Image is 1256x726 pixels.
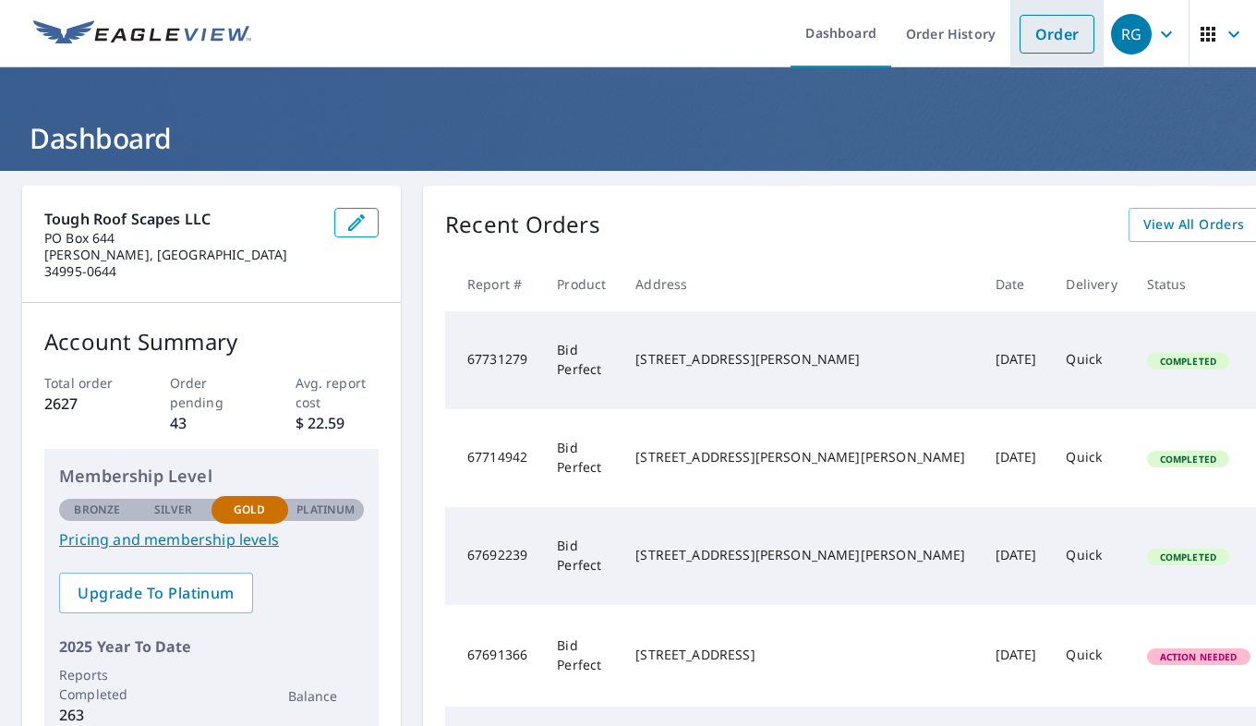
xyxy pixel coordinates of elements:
span: Completed [1149,551,1227,563]
td: [DATE] [981,311,1052,409]
span: Completed [1149,355,1227,368]
a: Order [1020,15,1094,54]
p: Platinum [296,502,355,518]
div: RG [1111,14,1152,54]
td: Bid Perfect [542,507,621,605]
p: 43 [170,412,254,434]
td: 67691366 [445,605,542,707]
td: [DATE] [981,409,1052,507]
p: Account Summary [44,325,379,358]
th: Product [542,257,621,311]
td: [DATE] [981,605,1052,707]
p: Tough Roof Scapes LLC [44,208,320,230]
p: Silver [154,502,193,518]
td: 67731279 [445,311,542,409]
td: [DATE] [981,507,1052,605]
span: Completed [1149,453,1227,466]
td: Bid Perfect [542,311,621,409]
td: Bid Perfect [542,605,621,707]
p: Membership Level [59,464,364,489]
th: Address [621,257,980,311]
td: Quick [1051,409,1131,507]
div: [STREET_ADDRESS] [635,646,965,664]
td: Quick [1051,605,1131,707]
td: Quick [1051,311,1131,409]
span: View All Orders [1143,213,1245,236]
td: Quick [1051,507,1131,605]
img: EV Logo [33,20,251,48]
td: 67714942 [445,409,542,507]
p: Recent Orders [445,208,600,242]
th: Date [981,257,1052,311]
p: Gold [234,502,265,518]
p: PO Box 644 [44,230,320,247]
a: Pricing and membership levels [59,528,364,551]
span: Action Needed [1149,650,1249,663]
h1: Dashboard [22,119,1234,157]
div: [STREET_ADDRESS][PERSON_NAME][PERSON_NAME] [635,448,965,466]
div: [STREET_ADDRESS][PERSON_NAME] [635,350,965,369]
td: 67692239 [445,507,542,605]
p: Total order [44,373,128,393]
th: Delivery [1051,257,1131,311]
a: Upgrade To Platinum [59,573,253,613]
p: 2025 Year To Date [59,635,364,658]
div: [STREET_ADDRESS][PERSON_NAME][PERSON_NAME] [635,546,965,564]
p: 2627 [44,393,128,415]
span: Upgrade To Platinum [74,583,238,603]
p: Bronze [74,502,120,518]
p: Avg. report cost [296,373,380,412]
p: Reports Completed [59,665,136,704]
p: Order pending [170,373,254,412]
th: Report # [445,257,542,311]
p: [PERSON_NAME], [GEOGRAPHIC_DATA] 34995-0644 [44,247,320,280]
p: Balance [288,686,365,706]
p: 263 [59,704,136,726]
p: $ 22.59 [296,412,380,434]
td: Bid Perfect [542,409,621,507]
